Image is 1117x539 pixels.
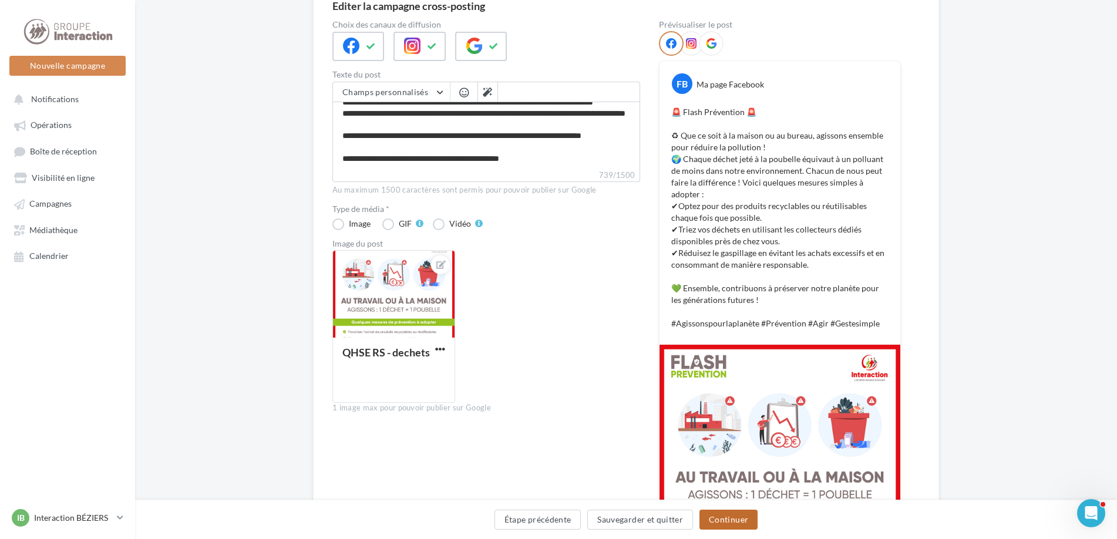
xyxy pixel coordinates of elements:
[399,220,412,228] div: GIF
[1077,499,1105,527] iframe: Intercom live chat
[32,173,95,183] span: Visibilité en ligne
[672,73,692,94] div: FB
[7,193,128,214] a: Campagnes
[332,403,640,413] div: 1 image max pour pouvoir publier sur Google
[332,169,640,182] label: 739/1500
[17,512,25,524] span: IB
[697,79,764,90] div: Ma page Facebook
[31,120,72,130] span: Opérations
[332,205,640,213] label: Type de média *
[7,167,128,188] a: Visibilité en ligne
[494,510,581,530] button: Étape précédente
[9,56,126,76] button: Nouvelle campagne
[332,21,640,29] label: Choix des canaux de diffusion
[9,507,126,529] a: IB Interaction BÉZIERS
[342,87,428,97] span: Champs personnalisés
[332,70,640,79] label: Texte du post
[349,220,371,228] div: Image
[332,1,485,11] div: Editer la campagne cross-posting
[332,240,640,248] div: Image du post
[7,219,128,240] a: Médiathèque
[7,245,128,266] a: Calendrier
[333,82,450,102] button: Champs personnalisés
[332,185,640,196] div: Au maximum 1500 caractères sont permis pour pouvoir publier sur Google
[29,199,72,209] span: Campagnes
[30,146,97,156] span: Boîte de réception
[659,21,901,29] div: Prévisualiser le post
[7,88,123,109] button: Notifications
[587,510,693,530] button: Sauvegarder et quitter
[699,510,758,530] button: Continuer
[34,512,112,524] p: Interaction BÉZIERS
[29,225,78,235] span: Médiathèque
[7,114,128,135] a: Opérations
[671,106,889,329] p: 🚨 Flash Prévention 🚨 ♻ Que ce soit à la maison ou au bureau, agissons ensemble pour réduire la po...
[449,220,471,228] div: Vidéo
[342,346,430,359] div: QHSE RS - dechets
[29,251,69,261] span: Calendrier
[7,140,128,162] a: Boîte de réception
[31,94,79,104] span: Notifications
